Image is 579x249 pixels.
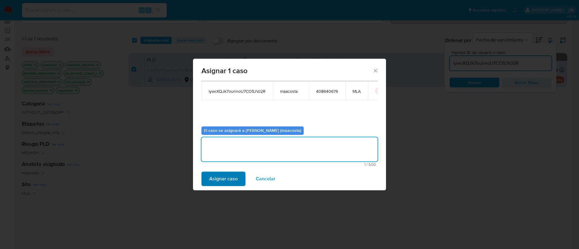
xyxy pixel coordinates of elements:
div: assign-modal [193,59,386,190]
span: Cancelar [256,172,275,185]
button: icon-button [375,87,382,95]
span: 408640676 [316,89,338,94]
span: Máximo 500 caracteres [203,163,376,167]
button: Cancelar [248,172,283,186]
b: El caso se asignará a [PERSON_NAME] (maacosta) [204,127,301,133]
span: MLA [353,89,361,94]
span: Asignar 1 caso [201,67,372,74]
button: Cerrar ventana [372,68,378,73]
button: Asignar caso [201,172,245,186]
span: iywcKQJk7ounnoU7CO5JVJ2R [209,89,266,94]
span: maacosta [280,89,302,94]
span: Asignar caso [209,172,238,185]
